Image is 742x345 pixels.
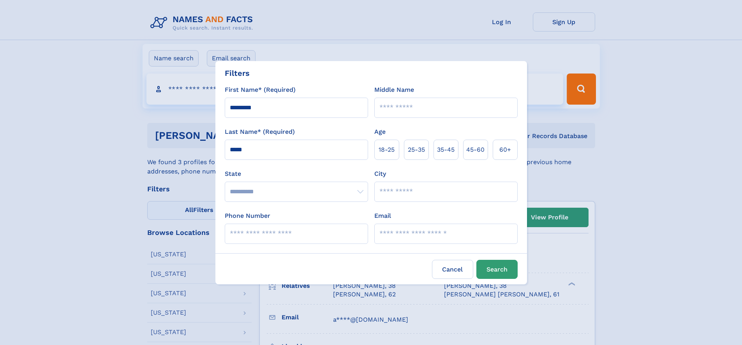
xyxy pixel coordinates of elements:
span: 60+ [499,145,511,154]
label: Cancel [432,260,473,279]
span: 45‑60 [466,145,485,154]
span: 25‑35 [408,145,425,154]
label: State [225,169,368,179]
label: Last Name* (Required) [225,127,295,137]
div: Filters [225,67,250,79]
label: Middle Name [374,85,414,95]
label: Phone Number [225,211,270,221]
label: City [374,169,386,179]
span: 18‑25 [379,145,395,154]
label: First Name* (Required) [225,85,296,95]
button: Search [476,260,518,279]
span: 35‑45 [437,145,455,154]
label: Email [374,211,391,221]
label: Age [374,127,386,137]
